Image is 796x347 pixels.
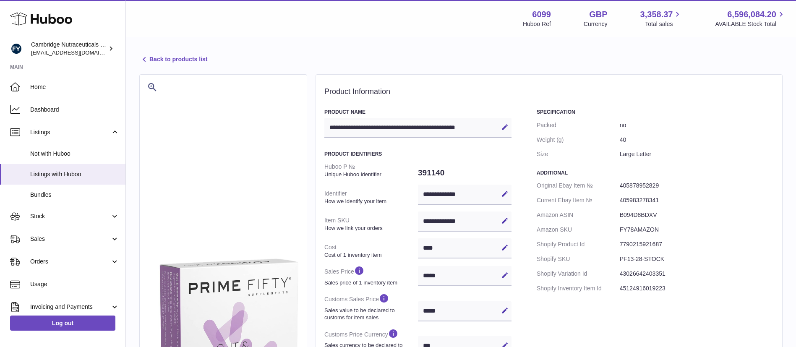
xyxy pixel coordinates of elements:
[537,147,620,162] dt: Size
[620,147,774,162] dd: Large Letter
[324,240,418,262] dt: Cost
[30,106,119,114] span: Dashboard
[640,9,683,28] a: 3,358.37 Total sales
[324,87,774,97] h2: Product Information
[523,20,551,28] div: Huboo Ref
[30,280,119,288] span: Usage
[324,198,416,205] strong: How we identify your item
[620,133,774,147] dd: 40
[715,9,786,28] a: 6,596,084.20 AVAILABLE Stock Total
[620,281,774,296] dd: 45124916019223
[30,191,119,199] span: Bundles
[31,41,107,57] div: Cambridge Nutraceuticals Ltd
[715,20,786,28] span: AVAILABLE Stock Total
[30,83,119,91] span: Home
[31,49,123,56] span: [EMAIL_ADDRESS][DOMAIN_NAME]
[324,307,416,321] strong: Sales value to be declared to customs for item sales
[537,281,620,296] dt: Shopify Inventory Item Id
[537,237,620,252] dt: Shopify Product Id
[589,9,607,20] strong: GBP
[324,186,418,208] dt: Identifier
[620,208,774,222] dd: B094D8BDXV
[620,252,774,266] dd: PF13-28-STOCK
[30,170,119,178] span: Listings with Huboo
[30,258,110,266] span: Orders
[324,290,418,324] dt: Customs Sales Price
[537,193,620,208] dt: Current Ebay Item №
[324,109,512,115] h3: Product Name
[537,252,620,266] dt: Shopify SKU
[537,170,774,176] h3: Additional
[30,235,110,243] span: Sales
[418,164,512,182] dd: 391140
[620,237,774,252] dd: 7790215921687
[324,159,418,181] dt: Huboo P №
[30,128,110,136] span: Listings
[584,20,608,28] div: Currency
[324,213,418,235] dt: Item SKU
[30,303,110,311] span: Invoicing and Payments
[537,208,620,222] dt: Amazon ASIN
[324,279,416,287] strong: Sales price of 1 inventory item
[620,266,774,281] dd: 43026642403351
[30,212,110,220] span: Stock
[537,118,620,133] dt: Packed
[645,20,682,28] span: Total sales
[30,150,119,158] span: Not with Huboo
[537,266,620,281] dt: Shopify Variation Id
[640,9,673,20] span: 3,358.37
[532,9,551,20] strong: 6099
[620,118,774,133] dd: no
[537,178,620,193] dt: Original Ebay Item №
[537,222,620,237] dt: Amazon SKU
[620,193,774,208] dd: 405983278341
[139,55,207,65] a: Back to products list
[324,151,512,157] h3: Product Identifiers
[620,222,774,237] dd: FY78AMAZON
[324,262,418,290] dt: Sales Price
[727,9,776,20] span: 6,596,084.20
[537,109,774,115] h3: Specification
[324,251,416,259] strong: Cost of 1 inventory item
[620,178,774,193] dd: 405878952829
[324,171,416,178] strong: Unique Huboo identifier
[10,42,23,55] img: internalAdmin-6099@internal.huboo.com
[324,224,416,232] strong: How we link your orders
[10,316,115,331] a: Log out
[537,133,620,147] dt: Weight (g)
